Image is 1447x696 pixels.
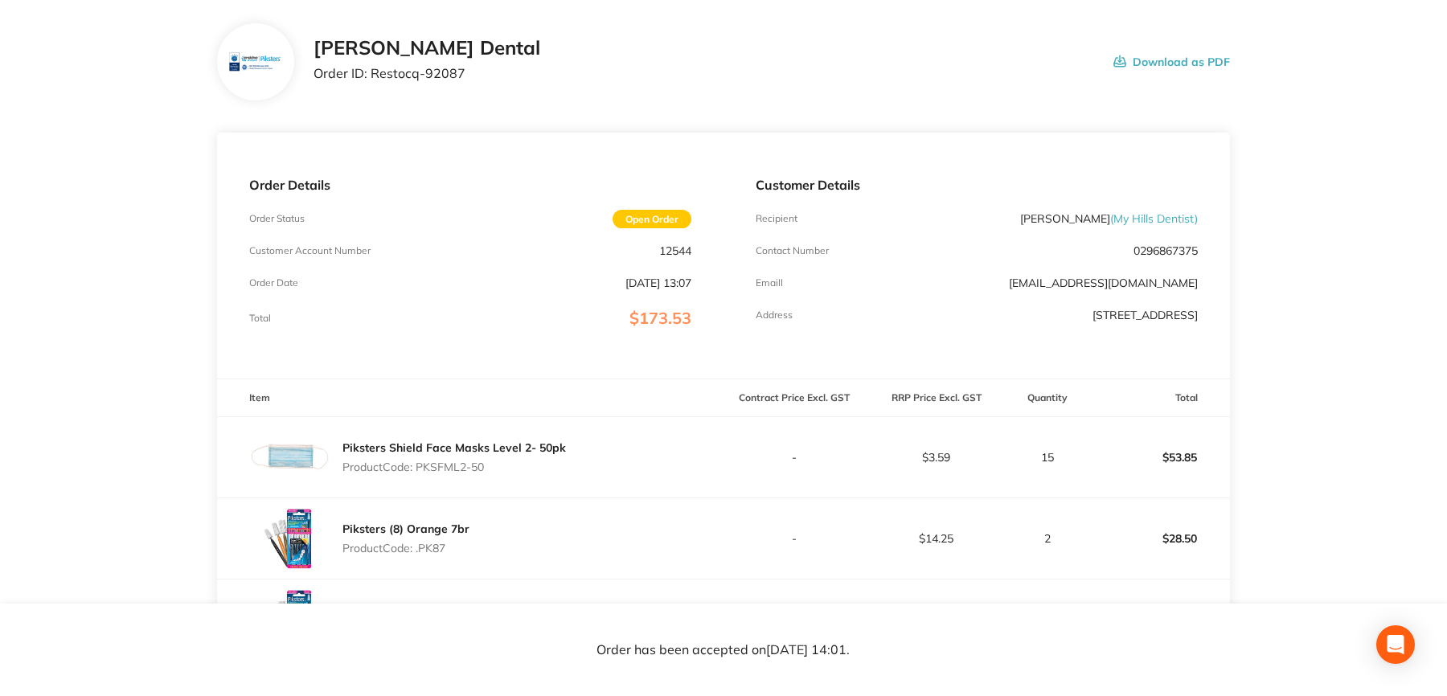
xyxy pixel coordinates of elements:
button: Download as PDF [1113,37,1230,87]
p: 15 [1008,451,1088,464]
p: Customer Account Number [249,245,371,256]
p: [PERSON_NAME] [1020,212,1198,225]
a: [EMAIL_ADDRESS][DOMAIN_NAME] [1009,276,1198,290]
p: Customer Details [756,178,1198,192]
p: [STREET_ADDRESS] [1092,309,1198,321]
p: Order has been accepted on [DATE] 14:01 . [597,643,851,657]
p: Order Details [249,178,691,192]
p: - [724,532,864,545]
img: NmRqZDZ0aA [249,417,330,497]
p: 0296867375 [1133,244,1198,257]
a: Piksters (7) Black 7br [342,603,459,617]
p: Contact Number [756,245,829,256]
p: Recipient [756,213,797,224]
th: Contract Price Excl. GST [723,379,865,417]
a: Piksters (8) Orange 7br [342,522,469,536]
th: Item [217,379,723,417]
img: bnV5aml6aA [229,36,281,88]
span: Open Order [613,210,691,228]
p: Product Code: PKSFML2-50 [342,461,566,473]
p: 2 [1008,532,1088,545]
div: Open Intercom Messenger [1376,625,1415,664]
p: $3.59 [866,451,1006,464]
h2: [PERSON_NAME] Dental [314,37,540,59]
span: $173.53 [629,308,691,328]
p: 12544 [659,244,691,257]
p: [DATE] 13:07 [625,276,691,289]
img: d3Vqc3JvdA [249,498,330,579]
p: Order Date [249,277,298,289]
th: RRP Price Excl. GST [865,379,1006,417]
p: $53.85 [1089,438,1229,477]
p: Total [249,313,271,324]
a: Piksters Shield Face Masks Level 2- 50pk [342,440,566,455]
span: ( My Hills Dentist ) [1110,211,1198,226]
p: Emaill [756,277,783,289]
th: Quantity [1007,379,1088,417]
p: $75.40 [1089,600,1229,639]
p: - [724,451,864,464]
p: Order Status [249,213,305,224]
p: Address [756,309,793,321]
p: Product Code: .PK87 [342,542,469,555]
img: aWU4bTU2aQ [249,579,330,660]
p: $28.50 [1089,519,1229,558]
p: $14.25 [866,532,1006,545]
p: Order ID: Restocq- 92087 [314,66,540,80]
th: Total [1088,379,1230,417]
